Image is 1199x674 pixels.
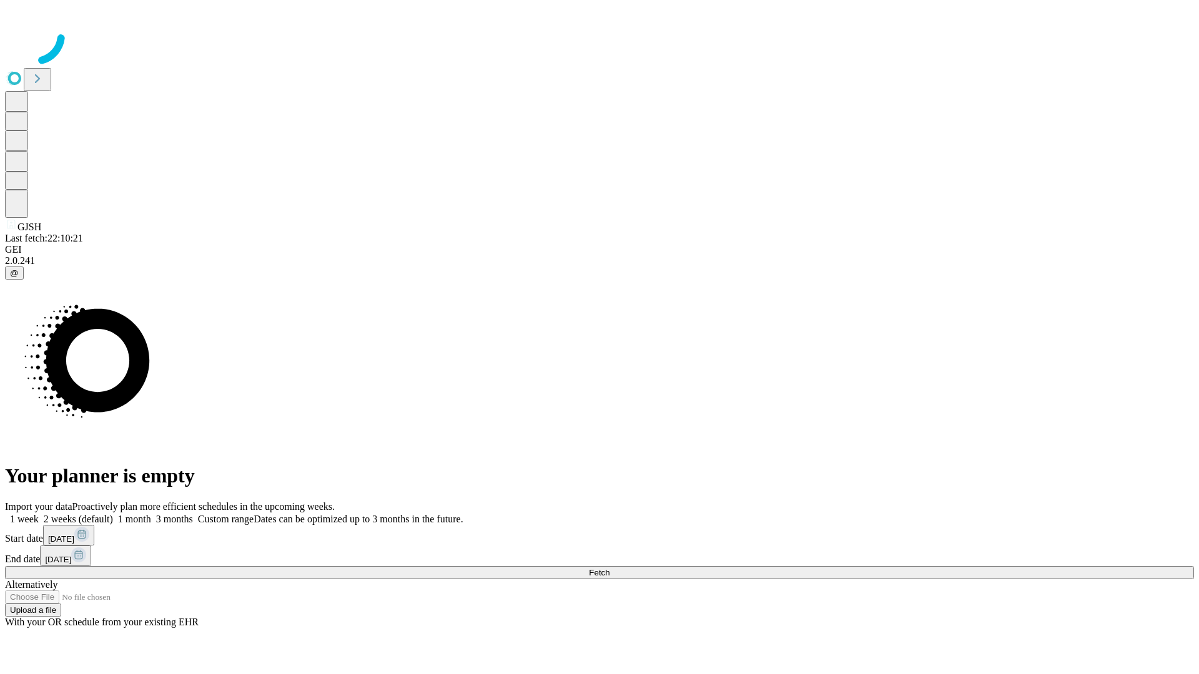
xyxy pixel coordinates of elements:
[44,514,113,524] span: 2 weeks (default)
[5,244,1194,255] div: GEI
[48,534,74,544] span: [DATE]
[589,568,609,577] span: Fetch
[118,514,151,524] span: 1 month
[156,514,193,524] span: 3 months
[5,233,83,243] span: Last fetch: 22:10:21
[5,603,61,617] button: Upload a file
[45,555,71,564] span: [DATE]
[5,255,1194,266] div: 2.0.241
[72,501,335,512] span: Proactively plan more efficient schedules in the upcoming weeks.
[10,268,19,278] span: @
[10,514,39,524] span: 1 week
[5,266,24,280] button: @
[5,579,57,590] span: Alternatively
[5,501,72,512] span: Import your data
[5,545,1194,566] div: End date
[254,514,463,524] span: Dates can be optimized up to 3 months in the future.
[5,566,1194,579] button: Fetch
[198,514,254,524] span: Custom range
[17,222,41,232] span: GJSH
[5,525,1194,545] div: Start date
[5,617,199,627] span: With your OR schedule from your existing EHR
[40,545,91,566] button: [DATE]
[43,525,94,545] button: [DATE]
[5,464,1194,487] h1: Your planner is empty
